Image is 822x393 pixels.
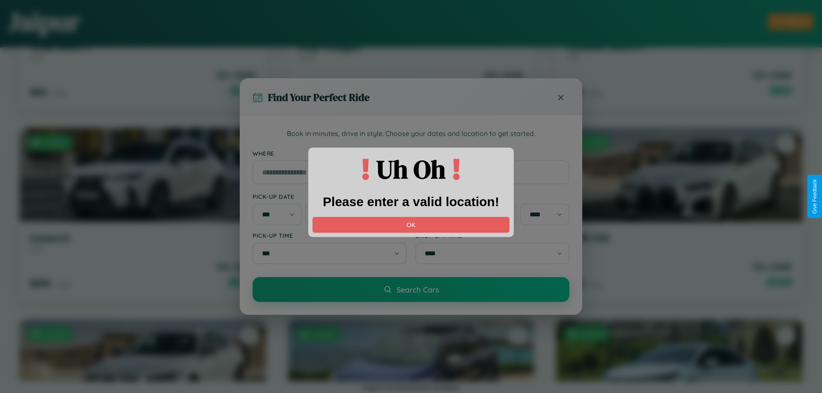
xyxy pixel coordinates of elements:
span: Search Cars [396,285,439,294]
label: Drop-off Time [415,232,569,239]
h3: Find Your Perfect Ride [268,90,369,104]
label: Pick-up Date [253,193,407,200]
label: Drop-off Date [415,193,569,200]
p: Book in minutes, drive in style. Choose your dates and location to get started. [253,128,569,139]
label: Pick-up Time [253,232,407,239]
label: Where [253,150,569,157]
